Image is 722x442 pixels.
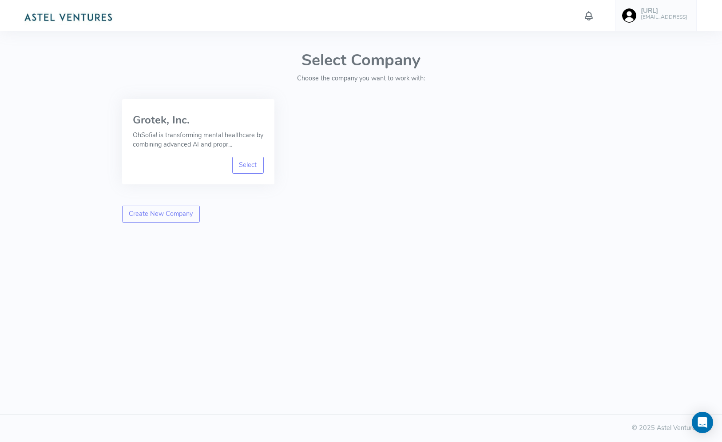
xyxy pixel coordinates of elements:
[11,423,711,433] div: © 2025 Astel Ventures Ltd.
[622,8,636,23] img: user-image
[641,14,687,20] h6: [EMAIL_ADDRESS]
[232,157,264,174] a: Select
[133,114,264,126] h3: Grotek, Inc.
[641,7,687,15] h5: [URL]
[133,131,264,150] p: OhSofia! is transforming mental healthcare by combining advanced AI and propr...
[692,412,713,433] div: Open Intercom Messenger
[122,206,200,223] a: Create New Company
[122,74,600,84] p: Choose the company you want to work with:
[122,52,600,69] h1: Select Company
